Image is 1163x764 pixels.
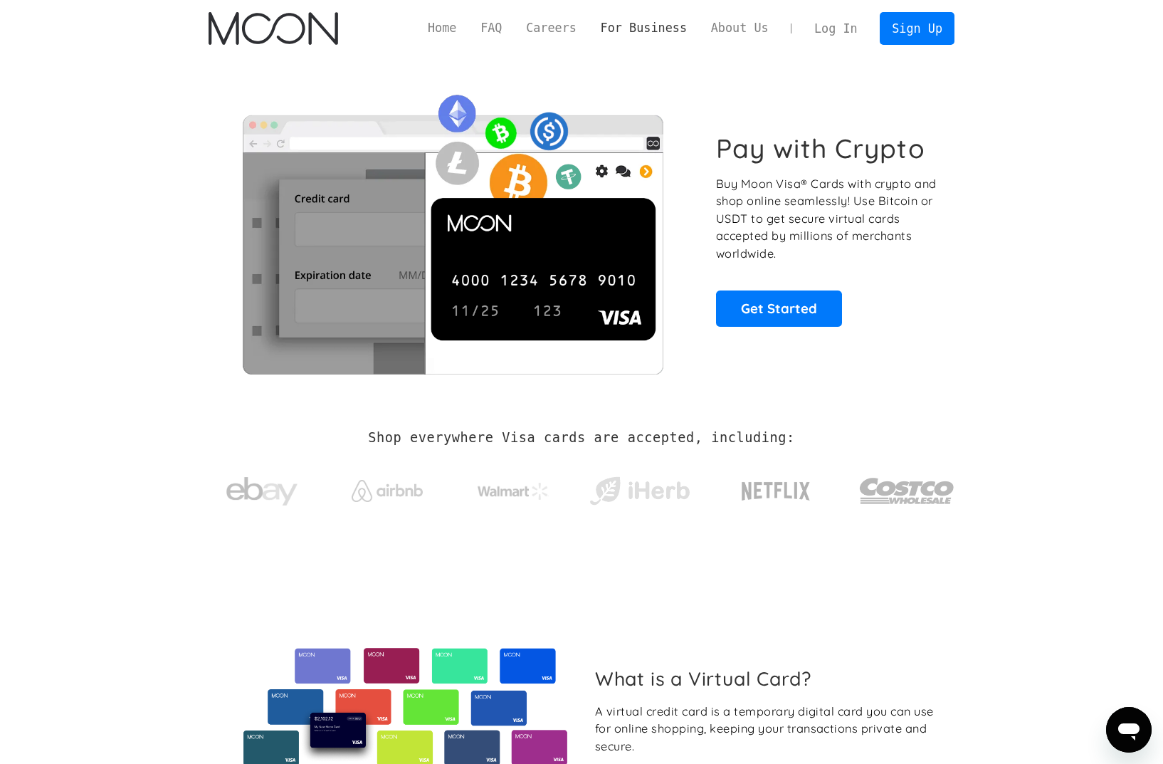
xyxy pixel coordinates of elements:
div: A virtual credit card is a temporary digital card you can use for online shopping, keeping your t... [595,703,943,755]
a: Sign Up [880,12,954,44]
img: Airbnb [352,480,423,502]
a: FAQ [468,19,514,37]
a: Costco [859,450,954,525]
img: Netflix [740,473,811,509]
a: Home [416,19,468,37]
a: About Us [699,19,781,37]
p: Buy Moon Visa® Cards with crypto and shop online seamlessly! Use Bitcoin or USDT to get secure vi... [716,175,939,263]
h2: What is a Virtual Card? [595,667,943,690]
a: For Business [589,19,699,37]
a: Get Started [716,291,842,326]
a: Airbnb [335,466,441,509]
img: Moon Cards let you spend your crypto anywhere Visa is accepted. [209,85,696,374]
a: Walmart [461,469,567,507]
img: iHerb [586,473,693,510]
a: home [209,12,337,45]
a: Netflix [712,459,840,516]
h2: Shop everywhere Visa cards are accepted, including: [368,430,794,446]
h1: Pay with Crypto [716,132,925,164]
a: Careers [514,19,588,37]
img: Walmart [478,483,549,500]
iframe: Button to launch messaging window [1106,707,1152,753]
img: Costco [859,464,954,518]
img: Moon Logo [209,12,337,45]
a: Log In [802,13,869,44]
img: ebay [226,469,298,514]
a: ebay [209,455,315,521]
a: iHerb [586,459,693,517]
